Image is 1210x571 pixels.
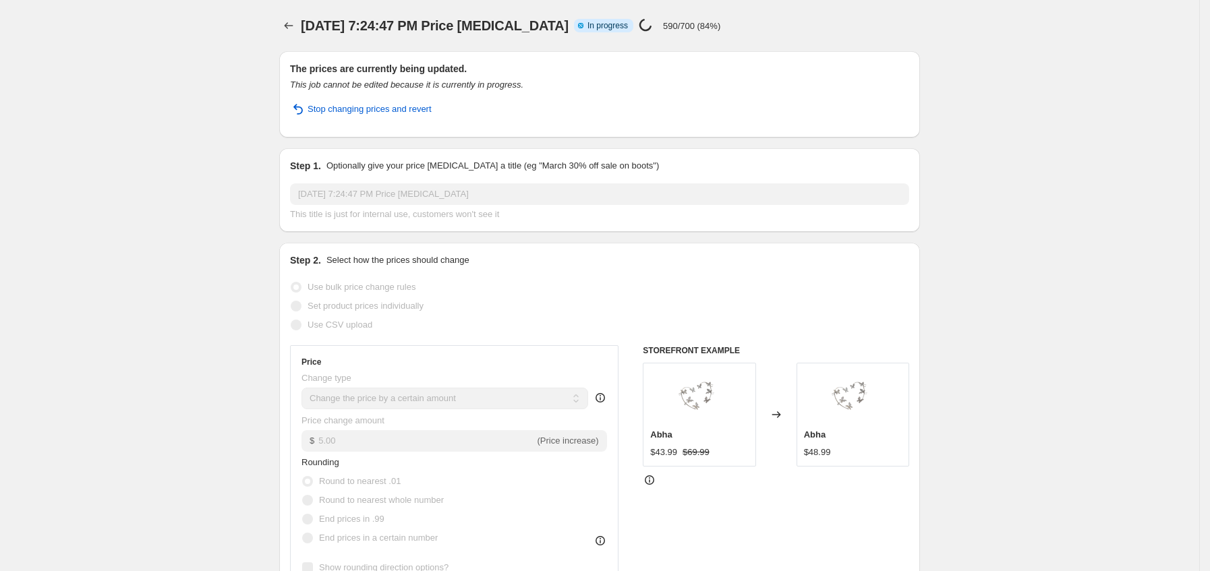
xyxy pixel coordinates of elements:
span: Abha [804,429,826,440]
span: $ [310,435,314,446]
button: Price change jobs [279,16,298,35]
input: 30% off holiday sale [290,183,909,205]
span: End prices in a certain number [319,533,438,543]
p: Select how the prices should change [326,253,469,267]
span: (Price increase) [538,435,599,446]
i: This job cannot be edited because it is currently in progress. [290,80,523,90]
span: End prices in .99 [319,514,384,524]
img: 5-removebg-preview_92135b2d-835b-4ae5-ac0e-b271969df02b_80x.png [826,370,880,424]
span: In progress [587,20,628,31]
h2: Step 2. [290,253,321,267]
span: Abha [650,429,672,440]
span: Change type [301,373,351,383]
h2: The prices are currently being updated. [290,62,909,76]
span: Rounding [301,457,339,467]
span: Stop changing prices and revert [308,102,432,116]
strike: $69.99 [683,446,710,459]
button: Stop changing prices and revert [282,98,440,120]
span: [DATE] 7:24:47 PM Price [MEDICAL_DATA] [301,18,569,33]
h2: Step 1. [290,159,321,173]
h6: STOREFRONT EXAMPLE [643,345,909,356]
span: This title is just for internal use, customers won't see it [290,209,499,219]
span: Round to nearest .01 [319,476,401,486]
h3: Price [301,357,321,367]
div: $43.99 [650,446,677,459]
span: Use bulk price change rules [308,282,415,292]
span: Round to nearest whole number [319,495,444,505]
div: help [594,391,607,404]
img: 5-removebg-preview_92135b2d-835b-4ae5-ac0e-b271969df02b_80x.png [672,370,726,424]
input: -10.00 [318,430,534,452]
span: Use CSV upload [308,320,372,330]
p: Optionally give your price [MEDICAL_DATA] a title (eg "March 30% off sale on boots") [326,159,659,173]
span: Price change amount [301,415,384,425]
div: $48.99 [804,446,831,459]
p: 590/700 (84%) [663,21,720,31]
span: Set product prices individually [308,301,424,311]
